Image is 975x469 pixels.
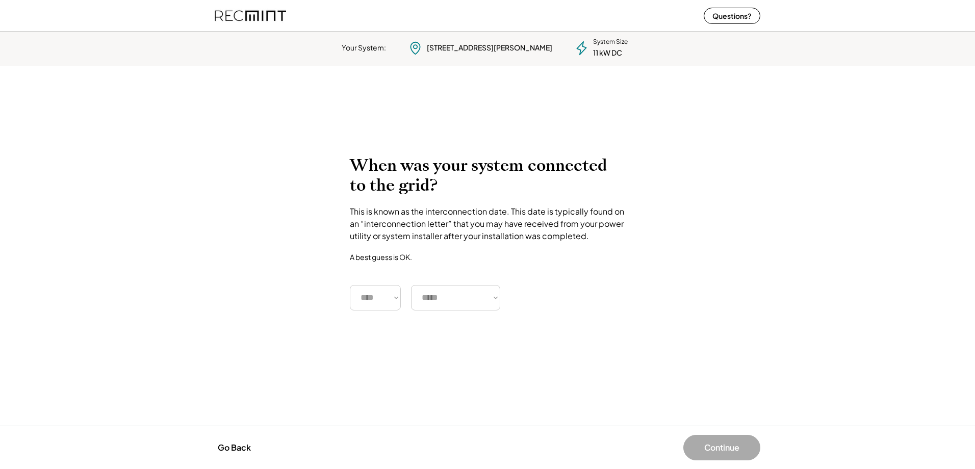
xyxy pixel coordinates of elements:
[427,43,552,53] div: [STREET_ADDRESS][PERSON_NAME]
[350,252,412,262] div: A best guess is OK.
[683,435,760,460] button: Continue
[215,436,254,459] button: Go Back
[342,43,386,53] div: Your System:
[704,8,760,24] button: Questions?
[593,48,622,58] div: 11 kW DC
[593,38,628,46] div: System Size
[215,2,286,29] img: recmint-logotype%403x%20%281%29.jpeg
[350,205,625,242] div: This is known as the interconnection date. This date is typically found on an “interconnection le...
[350,155,625,195] h2: When was your system connected to the grid?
